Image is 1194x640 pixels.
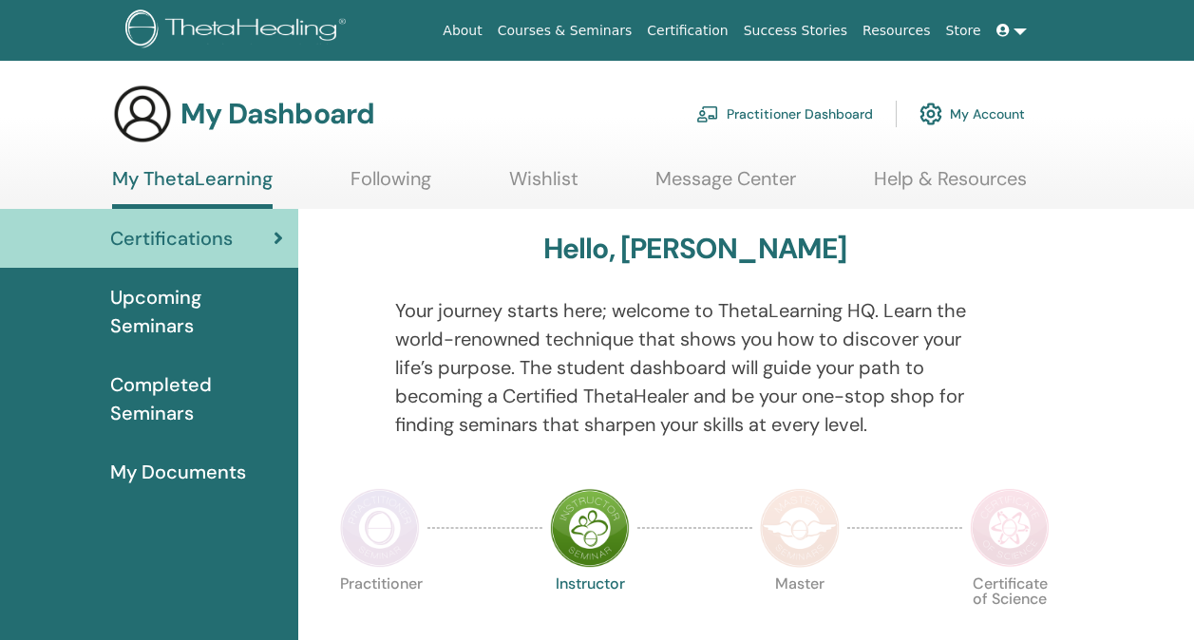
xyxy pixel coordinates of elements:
a: My ThetaLearning [112,167,273,209]
img: chalkboard-teacher.svg [696,105,719,122]
img: cog.svg [919,98,942,130]
p: Your journey starts here; welcome to ThetaLearning HQ. Learn the world-renowned technique that sh... [395,296,995,439]
a: Following [351,167,431,204]
a: Courses & Seminars [490,13,640,48]
img: Certificate of Science [970,488,1050,568]
a: About [435,13,489,48]
span: My Documents [110,458,246,486]
a: Resources [855,13,938,48]
h3: Hello, [PERSON_NAME] [543,232,847,266]
a: Certification [639,13,735,48]
a: Wishlist [509,167,578,204]
a: My Account [919,93,1025,135]
h3: My Dashboard [180,97,374,131]
span: Completed Seminars [110,370,283,427]
a: Practitioner Dashboard [696,93,873,135]
a: Success Stories [736,13,855,48]
a: Store [938,13,989,48]
span: Certifications [110,224,233,253]
img: Instructor [550,488,630,568]
a: Help & Resources [874,167,1027,204]
span: Upcoming Seminars [110,283,283,340]
img: generic-user-icon.jpg [112,84,173,144]
a: Message Center [655,167,796,204]
img: Master [760,488,840,568]
img: logo.png [125,9,352,52]
img: Practitioner [340,488,420,568]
